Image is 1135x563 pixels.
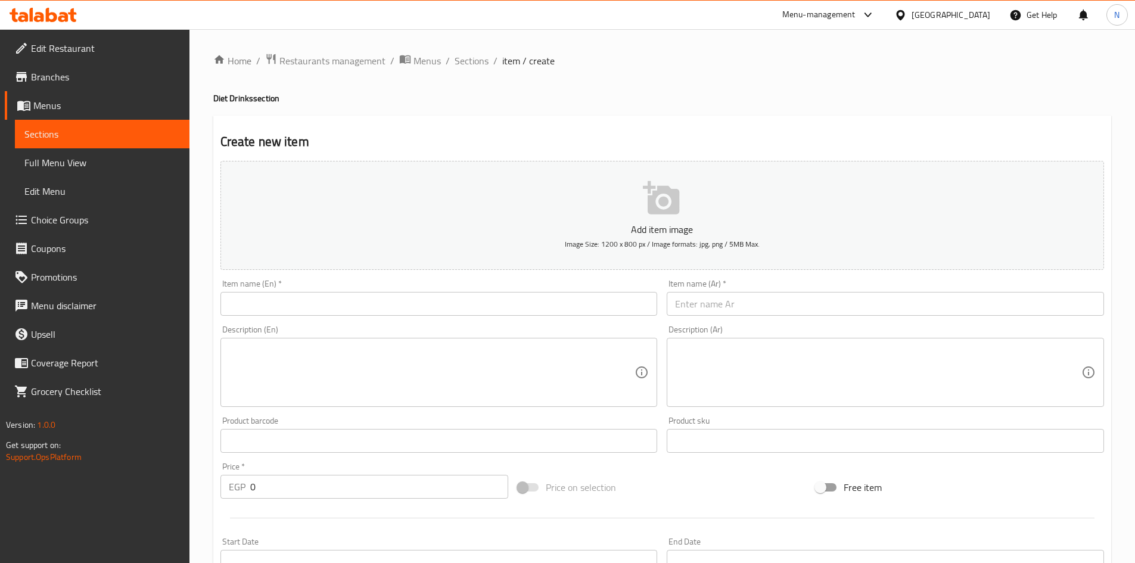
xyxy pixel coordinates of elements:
span: Promotions [31,270,180,284]
span: Menus [33,98,180,113]
a: Coupons [5,234,189,263]
a: Edit Restaurant [5,34,189,63]
span: Free item [844,480,882,494]
a: Home [213,54,251,68]
span: Upsell [31,327,180,341]
a: Menus [5,91,189,120]
li: / [256,54,260,68]
a: Promotions [5,263,189,291]
a: Full Menu View [15,148,189,177]
span: Edit Menu [24,184,180,198]
span: Version: [6,417,35,433]
p: EGP [229,480,245,494]
span: Get support on: [6,437,61,453]
a: Menu disclaimer [5,291,189,320]
a: Choice Groups [5,206,189,234]
input: Enter name En [220,292,658,316]
a: Sections [455,54,489,68]
span: Branches [31,70,180,84]
span: Edit Restaurant [31,41,180,55]
span: Grocery Checklist [31,384,180,399]
input: Please enter price [250,475,509,499]
span: Full Menu View [24,155,180,170]
a: Restaurants management [265,53,385,69]
li: / [446,54,450,68]
span: Choice Groups [31,213,180,227]
span: Coupons [31,241,180,256]
span: Image Size: 1200 x 800 px / Image formats: jpg, png / 5MB Max. [565,237,760,251]
li: / [493,54,497,68]
span: item / create [502,54,555,68]
span: 1.0.0 [37,417,55,433]
span: Menu disclaimer [31,298,180,313]
a: Branches [5,63,189,91]
span: Menus [413,54,441,68]
nav: breadcrumb [213,53,1111,69]
input: Please enter product barcode [220,429,658,453]
button: Add item imageImage Size: 1200 x 800 px / Image formats: jpg, png / 5MB Max. [220,161,1104,270]
a: Coverage Report [5,349,189,377]
a: Grocery Checklist [5,377,189,406]
h4: Diet Drinks section [213,92,1111,104]
p: Add item image [239,222,1086,237]
input: Please enter product sku [667,429,1104,453]
h2: Create new item [220,133,1104,151]
span: N [1114,8,1120,21]
a: Menus [399,53,441,69]
a: Edit Menu [15,177,189,206]
span: Sections [24,127,180,141]
span: Restaurants management [279,54,385,68]
a: Support.OpsPlatform [6,449,82,465]
div: Menu-management [782,8,856,22]
a: Sections [15,120,189,148]
span: Coverage Report [31,356,180,370]
input: Enter name Ar [667,292,1104,316]
span: Price on selection [546,480,616,494]
a: Upsell [5,320,189,349]
li: / [390,54,394,68]
div: [GEOGRAPHIC_DATA] [912,8,990,21]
